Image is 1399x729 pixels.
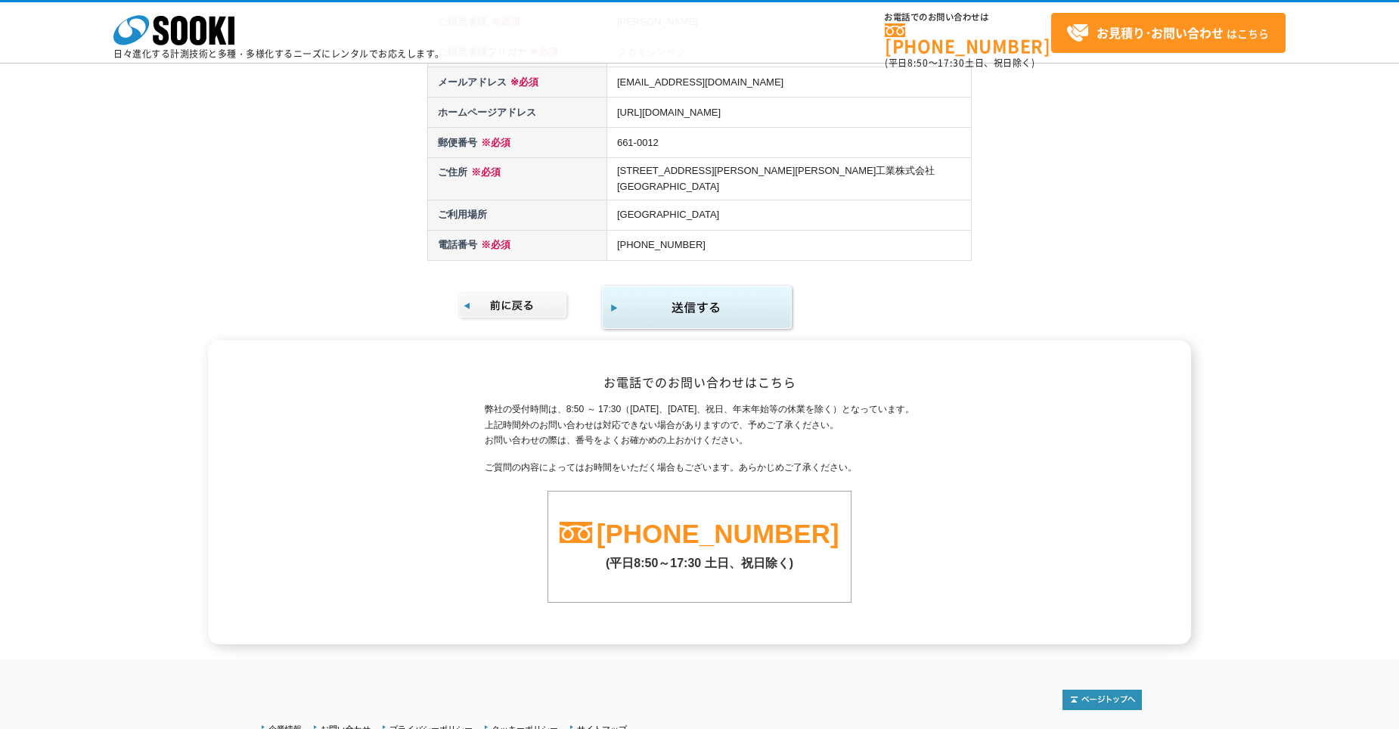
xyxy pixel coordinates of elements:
img: 前に戻る [458,291,570,321]
span: (平日 ～ 土日、祝日除く) [885,56,1035,70]
p: 弊社の受付時間は、8:50 ～ 17:30（[DATE]、[DATE]、祝日、年末年始等の休業を除く）となっています。 上記時間外のお問い合わせは対応できない場合がありますので、予めご了承くださ... [485,402,915,448]
span: はこちら [1066,22,1269,45]
td: [GEOGRAPHIC_DATA] [606,200,971,230]
td: [URL][DOMAIN_NAME] [606,98,971,128]
h2: お電話でのお問い合わせはこちら [257,374,1142,390]
th: メールアドレス [428,67,607,98]
th: ご住所 [428,158,607,200]
th: ホームページアドレス [428,98,607,128]
th: 電話番号 [428,230,607,260]
span: ※必須 [477,137,510,148]
a: お見積り･お問い合わせはこちら [1051,13,1286,53]
a: [PHONE_NUMBER] [597,519,839,548]
th: 郵便番号 [428,128,607,158]
span: 17:30 [938,56,965,70]
span: お電話でのお問い合わせは [885,13,1051,22]
span: ※必須 [477,239,510,250]
span: ※必須 [507,76,538,88]
td: 661-0012 [606,128,971,158]
span: 8:50 [907,56,929,70]
a: [PHONE_NUMBER] [885,23,1051,54]
img: トップページへ [1062,690,1142,710]
img: 同意して内容の確認画面へ [600,284,795,333]
th: ご利用場所 [428,200,607,230]
span: ※必須 [467,166,501,178]
p: (平日8:50～17:30 土日、祝日除く) [548,548,851,572]
td: [EMAIL_ADDRESS][DOMAIN_NAME] [606,67,971,98]
p: ご質問の内容によってはお時間をいただく場合もございます。あらかじめご了承ください。 [485,460,915,476]
strong: お見積り･お問い合わせ [1097,23,1224,42]
p: 日々進化する計測技術と多種・多様化するニーズにレンタルでお応えします。 [113,49,445,58]
td: [STREET_ADDRESS][PERSON_NAME][PERSON_NAME]工業株式会社 [GEOGRAPHIC_DATA] [606,158,971,200]
td: [PHONE_NUMBER] [606,230,971,260]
